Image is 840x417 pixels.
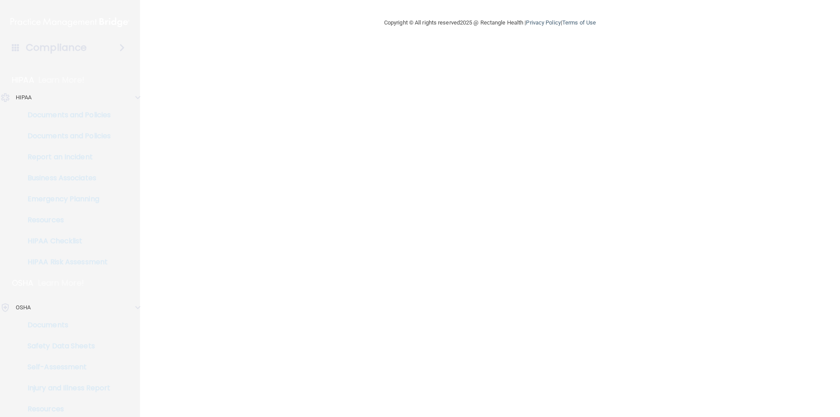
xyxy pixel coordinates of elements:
[526,19,560,26] a: Privacy Policy
[6,405,125,413] p: Resources
[10,14,129,31] img: PMB logo
[562,19,596,26] a: Terms of Use
[330,9,650,37] div: Copyright © All rights reserved 2025 @ Rectangle Health | |
[26,42,87,54] h4: Compliance
[6,237,125,245] p: HIPAA Checklist
[16,302,31,313] p: OSHA
[6,174,125,182] p: Business Associates
[12,278,34,288] p: OSHA
[12,75,34,85] p: HIPAA
[6,363,125,371] p: Self-Assessment
[38,75,85,85] p: Learn More!
[6,321,125,329] p: Documents
[6,384,125,392] p: Injury and Illness Report
[6,153,125,161] p: Report an Incident
[6,342,125,350] p: Safety Data Sheets
[6,132,125,140] p: Documents and Policies
[38,278,84,288] p: Learn More!
[6,195,125,203] p: Emergency Planning
[6,258,125,266] p: HIPAA Risk Assessment
[16,92,32,103] p: HIPAA
[6,216,125,224] p: Resources
[6,111,125,119] p: Documents and Policies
